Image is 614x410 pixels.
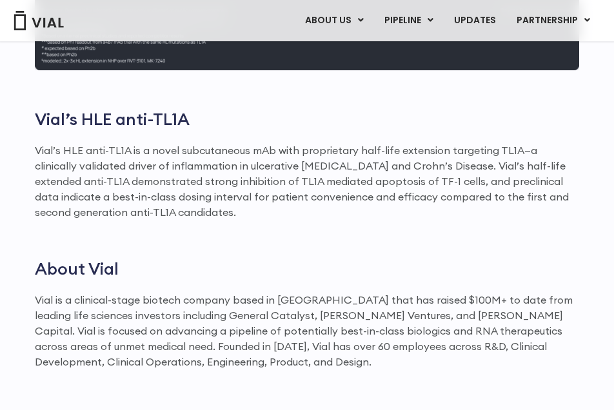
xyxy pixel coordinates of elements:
a: PARTNERSHIPMenu Toggle [506,10,600,32]
a: PIPELINEMenu Toggle [374,10,443,32]
p: Vial is a clinical-stage biotech company based in [GEOGRAPHIC_DATA] that has raised $100M+ to dat... [35,292,579,369]
a: ABOUT USMenu Toggle [295,10,373,32]
p: Vial’s HLE anti-TL1A is a novel subcutaneous mAb with proprietary half-life extension targeting T... [35,142,579,220]
h2: About Vial [35,259,579,279]
h2: Vial’s HLE anti-TL1A [35,109,579,130]
img: Vial Logo [13,11,64,30]
a: UPDATES [444,10,506,32]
